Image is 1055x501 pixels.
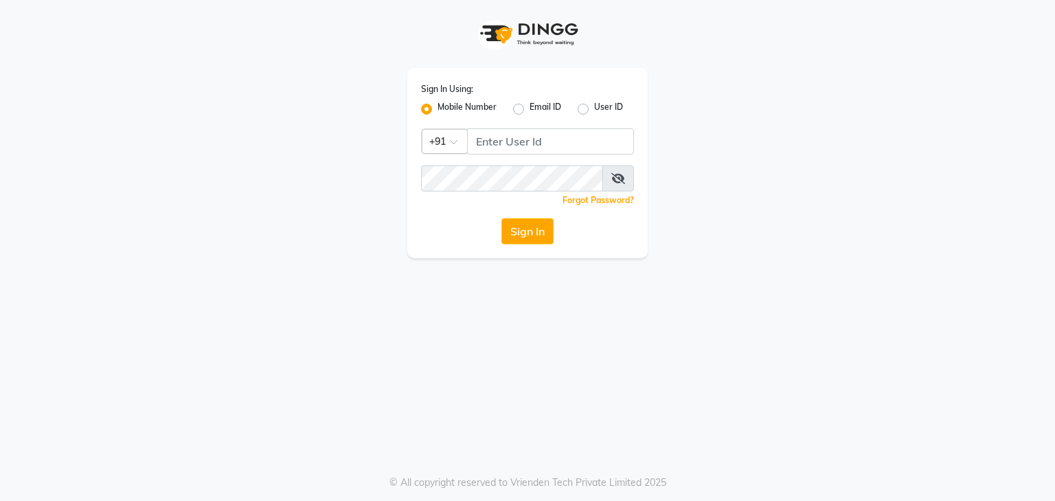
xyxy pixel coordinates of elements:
[467,128,634,154] input: Username
[501,218,554,244] button: Sign In
[563,195,634,205] a: Forgot Password?
[438,101,497,117] label: Mobile Number
[530,101,561,117] label: Email ID
[594,101,623,117] label: User ID
[421,83,473,95] label: Sign In Using:
[473,14,582,54] img: logo1.svg
[421,165,603,191] input: Username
